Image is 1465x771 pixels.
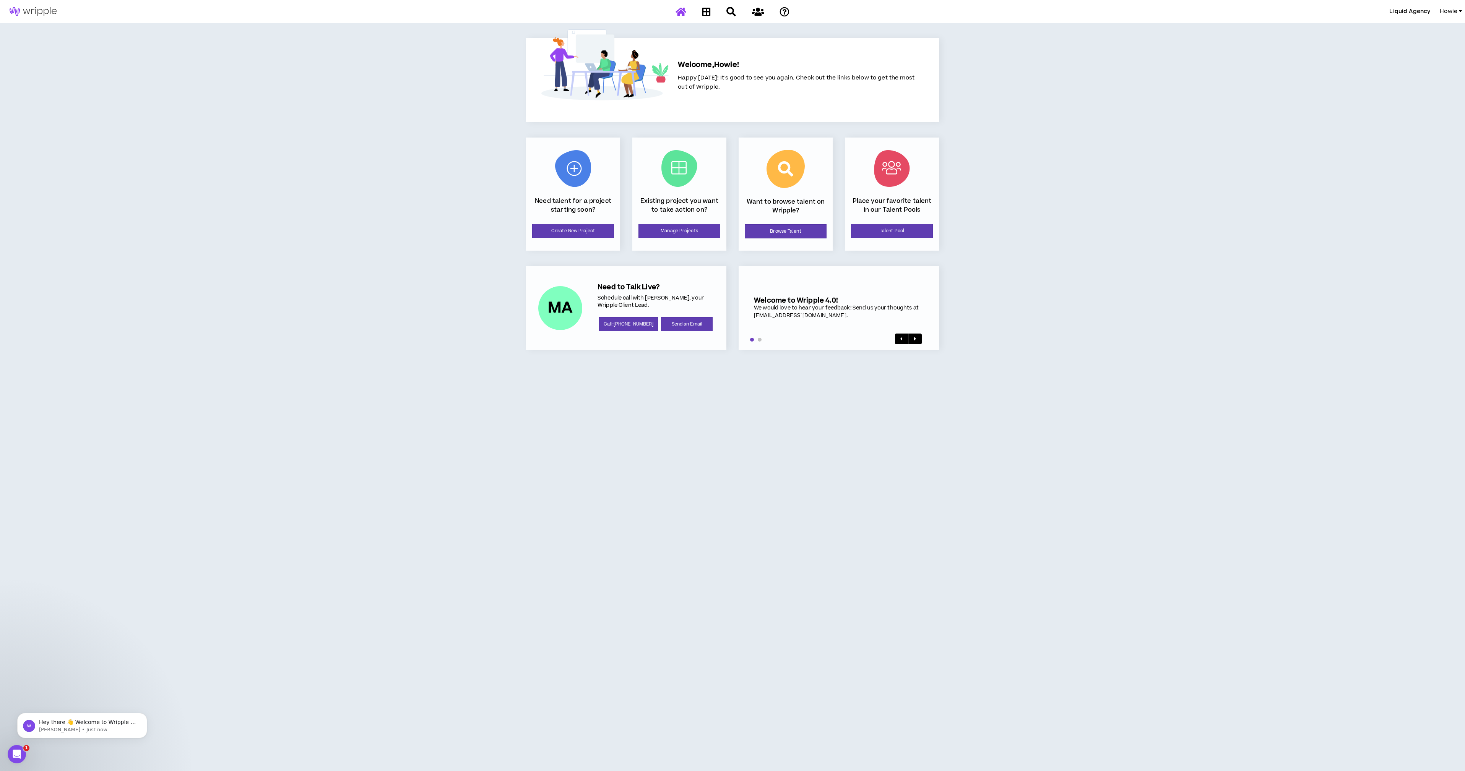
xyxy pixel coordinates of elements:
[754,305,924,319] div: We would love to hear your feedback! Send us your thoughts at [EMAIL_ADDRESS][DOMAIN_NAME].
[661,317,713,331] a: Send an Email
[8,745,26,763] iframe: Intercom live chat
[851,224,933,238] a: Talent Pool
[548,301,573,315] div: MA
[598,283,714,291] h5: Need to Talk Live?
[678,60,914,70] h5: Welcome, Howie !
[599,317,658,331] a: Call:[PHONE_NUMBER]
[745,224,827,238] a: Browse Talent
[745,198,827,215] p: Want to browse talent on Wripple?
[555,150,591,187] img: New Project
[874,150,910,187] img: Talent Pool
[851,197,933,214] p: Place your favorite talent in our Talent Pools
[598,295,714,309] p: Schedule call with [PERSON_NAME], your Wripple Client Lead.
[1440,7,1457,16] span: Howie
[638,197,720,214] p: Existing project you want to take action on?
[23,745,29,751] span: 1
[1389,7,1430,16] span: Liquid Agency
[754,296,924,305] h5: Welcome to Wripple 4.0!
[532,197,614,214] p: Need talent for a project starting soon?
[538,286,582,330] div: Mason A.
[638,224,720,238] a: Manage Projects
[6,697,159,750] iframe: Intercom notifications message
[661,150,697,187] img: Current Projects
[532,224,614,238] a: Create New Project
[678,74,914,91] span: Happy [DATE]! It's good to see you again. Check out the links below to get the most out of Wripple.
